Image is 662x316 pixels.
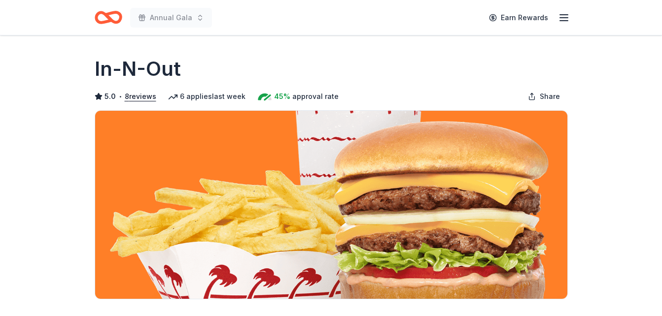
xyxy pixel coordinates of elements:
div: 6 applies last week [168,91,245,102]
a: Earn Rewards [483,9,554,27]
span: Annual Gala [150,12,192,24]
span: • [118,93,122,100]
span: 45% [274,91,290,102]
a: Home [95,6,122,29]
span: 5.0 [105,91,116,102]
button: Share [520,87,568,106]
h1: In-N-Out [95,55,181,83]
img: Image for In-N-Out [95,111,567,299]
span: approval rate [292,91,339,102]
button: 8reviews [125,91,156,102]
button: Annual Gala [130,8,212,28]
span: Share [540,91,560,102]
